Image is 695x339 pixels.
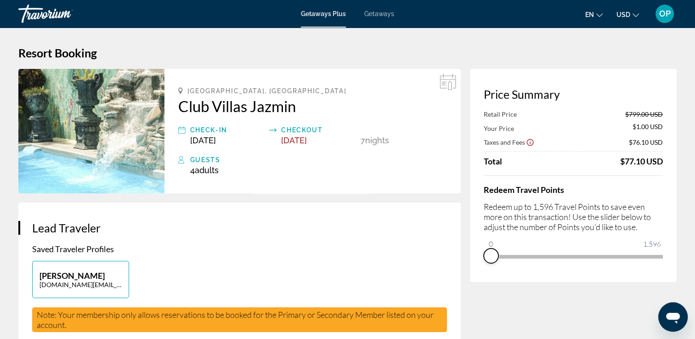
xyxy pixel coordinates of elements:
[625,110,663,118] span: $799.00 USD
[281,136,307,145] span: [DATE]
[484,137,534,147] button: Show Taxes and Fees breakdown
[178,97,447,115] a: Club Villas Jazmin
[190,136,216,145] span: [DATE]
[484,156,502,166] span: Total
[526,138,534,146] button: Show Taxes and Fees disclaimer
[281,124,356,136] div: Checkout
[37,310,434,330] span: Note: Your membership only allows reservations to be booked for the Primary or Secondary Member l...
[629,138,663,146] span: $76.10 USD
[361,136,365,145] span: 7
[585,11,594,18] span: en
[653,4,677,23] button: User Menu
[32,261,129,298] button: [PERSON_NAME][DOMAIN_NAME][EMAIL_ADDRESS][DOMAIN_NAME]
[484,124,514,132] span: Your Price
[40,271,122,281] p: [PERSON_NAME]
[484,185,663,195] h4: Redeem Travel Points
[585,8,603,21] button: Change language
[633,123,663,133] span: $1.00 USD
[190,154,447,165] div: Guests
[190,124,265,136] div: Check-In
[40,281,122,288] p: [DOMAIN_NAME][EMAIL_ADDRESS][DOMAIN_NAME]
[484,249,498,263] span: ngx-slider
[484,255,663,257] ngx-slider: ngx-slider
[18,2,110,26] a: Travorium
[484,138,525,146] span: Taxes and Fees
[364,10,394,17] a: Getaways
[658,302,688,332] iframe: Button to launch messaging window
[32,244,447,254] p: Saved Traveler Profiles
[616,11,630,18] span: USD
[187,87,346,95] span: [GEOGRAPHIC_DATA], [GEOGRAPHIC_DATA]
[642,238,662,249] span: 1,596
[301,10,346,17] a: Getaways Plus
[659,9,671,18] span: OP
[484,202,663,232] p: Redeem up to 1,596 Travel Points to save even more on this transaction! Use the slider below to a...
[487,238,494,249] span: 0
[620,156,663,166] div: $77.10 USD
[18,46,677,60] h1: Resort Booking
[616,8,639,21] button: Change currency
[32,221,447,235] h3: Lead Traveler
[365,136,389,145] span: Nights
[195,165,219,175] span: Adults
[484,87,663,101] h3: Price Summary
[190,165,219,175] span: 4
[484,110,517,118] span: Retail Price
